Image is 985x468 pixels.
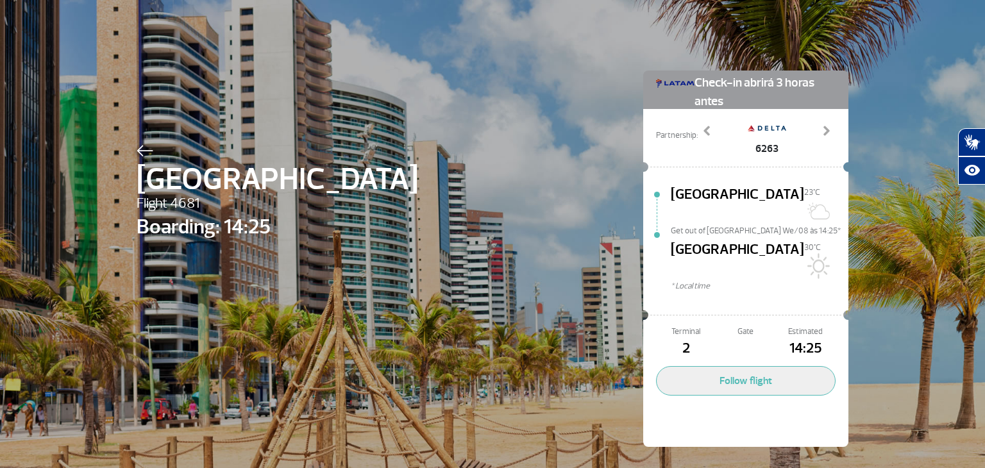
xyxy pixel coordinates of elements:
[671,239,804,280] span: [GEOGRAPHIC_DATA]
[671,280,848,292] span: * Local time
[137,156,418,203] span: [GEOGRAPHIC_DATA]
[656,326,716,338] span: Terminal
[804,198,830,224] img: Sol com muitas nuvens
[716,326,775,338] span: Gate
[776,338,836,360] span: 14:25
[137,193,418,215] span: Flight 4681
[804,253,830,279] img: Sol
[671,225,848,234] span: Get out of [GEOGRAPHIC_DATA] We/08 às 14:25*
[695,71,836,111] span: Check-in abrirá 3 horas antes
[656,130,698,142] span: Partnership:
[671,184,804,225] span: [GEOGRAPHIC_DATA]
[958,156,985,185] button: Abrir recursos assistivos.
[958,128,985,185] div: Plugin de acessibilidade da Hand Talk.
[804,187,820,197] span: 23°C
[748,141,786,156] span: 6263
[656,338,716,360] span: 2
[656,366,836,396] button: Follow flight
[137,212,418,242] span: Boarding: 14:25
[958,128,985,156] button: Abrir tradutor de língua de sinais.
[776,326,836,338] span: Estimated
[804,242,821,253] span: 30°C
